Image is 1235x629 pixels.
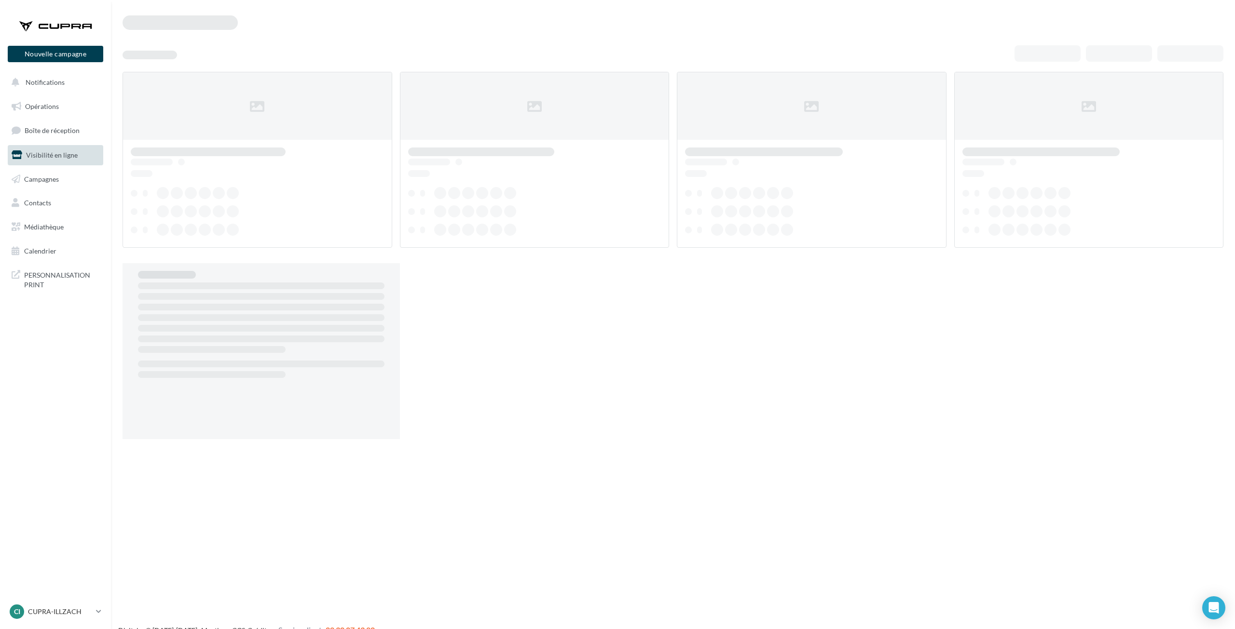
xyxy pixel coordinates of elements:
span: Calendrier [24,247,56,255]
span: CI [14,607,20,616]
a: Campagnes [6,169,105,189]
a: Visibilité en ligne [6,145,105,165]
a: PERSONNALISATION PRINT [6,265,105,293]
span: Contacts [24,199,51,207]
span: Campagnes [24,174,59,183]
a: Calendrier [6,241,105,261]
span: Notifications [26,78,65,86]
a: Boîte de réception [6,120,105,141]
a: Contacts [6,193,105,213]
a: Opérations [6,96,105,117]
button: Nouvelle campagne [8,46,103,62]
span: Visibilité en ligne [26,151,78,159]
div: Open Intercom Messenger [1202,596,1225,619]
span: PERSONNALISATION PRINT [24,268,99,289]
a: CI CUPRA-ILLZACH [8,602,103,621]
button: Notifications [6,72,101,93]
p: CUPRA-ILLZACH [28,607,92,616]
a: Médiathèque [6,217,105,237]
span: Boîte de réception [25,126,80,134]
span: Opérations [25,102,59,110]
span: Médiathèque [24,223,64,231]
